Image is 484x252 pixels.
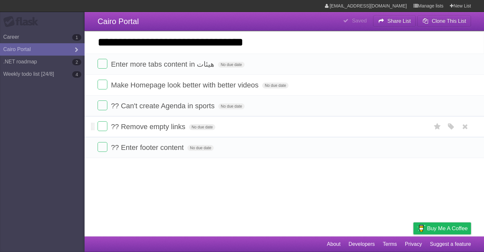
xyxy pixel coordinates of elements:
[98,17,139,26] span: Cairo Portal
[417,15,471,27] button: Clone This List
[111,60,216,68] span: Enter more tabs content in هيئات
[98,80,107,89] label: Done
[3,16,42,28] div: Flask
[189,124,215,130] span: No due date
[98,142,107,152] label: Done
[432,18,466,24] b: Clone This List
[72,71,81,78] b: 4
[111,102,216,110] span: ?? Can't create Agenda in sports
[111,123,187,131] span: ?? Remove empty links
[98,100,107,110] label: Done
[98,59,107,69] label: Done
[218,103,245,109] span: No due date
[111,143,185,152] span: ?? Enter footer content
[327,238,341,250] a: About
[430,238,471,250] a: Suggest a feature
[348,238,375,250] a: Developers
[72,34,81,41] b: 1
[383,238,397,250] a: Terms
[72,59,81,65] b: 2
[111,81,260,89] span: Make Homepage look better with better videos
[218,62,244,68] span: No due date
[387,18,411,24] b: Share List
[373,15,416,27] button: Share List
[98,121,107,131] label: Done
[431,121,444,132] label: Star task
[352,18,367,23] b: Saved
[417,223,425,234] img: Buy me a coffee
[413,222,471,234] a: Buy me a coffee
[405,238,422,250] a: Privacy
[187,145,214,151] span: No due date
[262,83,289,88] span: No due date
[427,223,468,234] span: Buy me a coffee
